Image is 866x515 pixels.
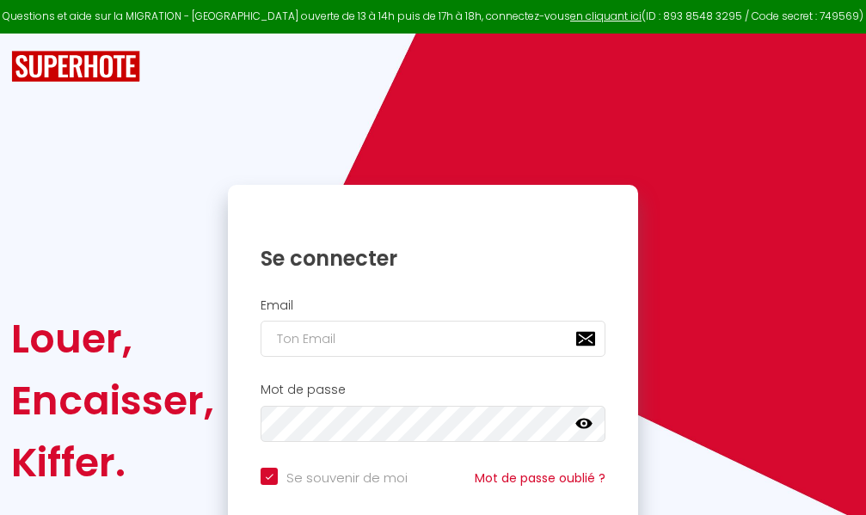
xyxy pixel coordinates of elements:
h1: Se connecter [261,245,605,272]
div: Kiffer. [11,432,214,494]
div: Encaisser, [11,370,214,432]
h2: Mot de passe [261,383,605,397]
a: en cliquant ici [570,9,642,23]
img: SuperHote logo [11,51,140,83]
input: Ton Email [261,321,605,357]
h2: Email [261,298,605,313]
a: Mot de passe oublié ? [475,469,605,487]
div: Louer, [11,308,214,370]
